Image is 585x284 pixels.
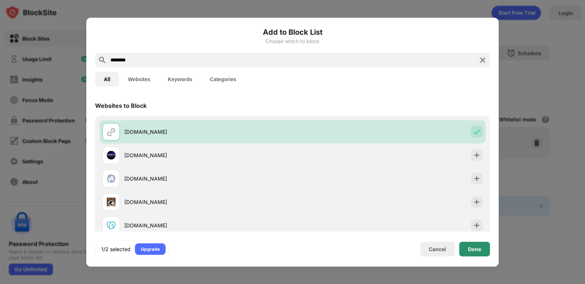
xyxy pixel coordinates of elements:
div: Upgrade [141,245,160,253]
div: [DOMAIN_NAME] [124,128,292,136]
img: favicons [107,197,116,206]
img: favicons [107,151,116,159]
img: favicons [107,174,116,183]
div: Done [468,246,481,252]
div: Choose which to block [95,38,490,44]
img: favicons [107,221,116,230]
button: Categories [201,72,245,86]
img: url.svg [107,127,116,136]
img: search-close [478,56,487,64]
img: search.svg [98,56,107,64]
div: [DOMAIN_NAME] [124,151,292,159]
div: [DOMAIN_NAME] [124,175,292,182]
div: Websites to Block [95,102,147,109]
button: Keywords [159,72,201,86]
div: 1/2 selected [101,245,131,253]
button: All [95,72,119,86]
button: Websites [119,72,159,86]
div: [DOMAIN_NAME] [124,198,292,206]
div: Cancel [429,246,446,252]
h6: Add to Block List [95,26,490,37]
div: [DOMAIN_NAME] [124,221,292,229]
